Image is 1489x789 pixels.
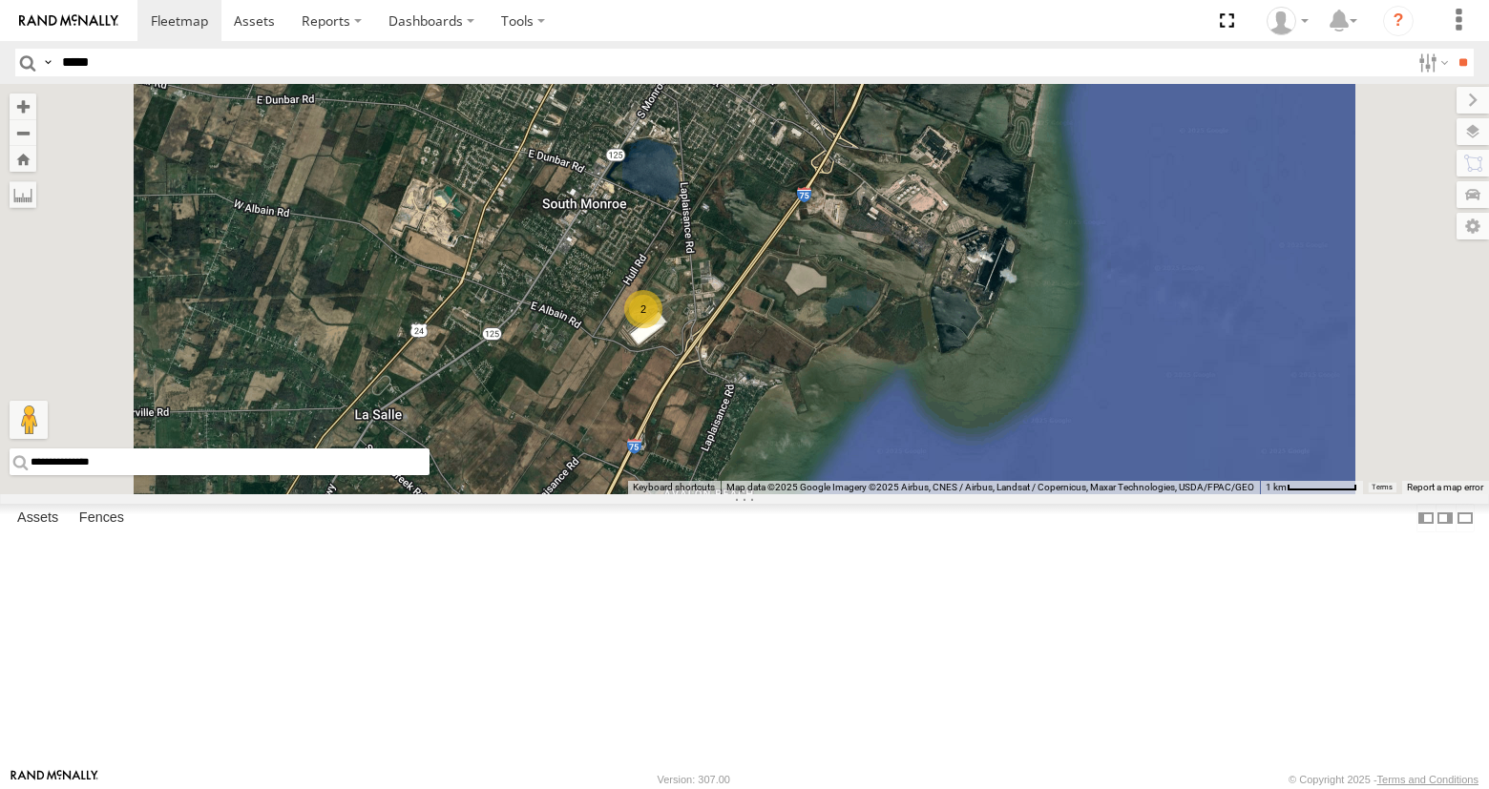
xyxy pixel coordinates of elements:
a: Terms and Conditions [1377,774,1479,785]
button: Zoom in [10,93,36,119]
span: Map data ©2025 Google Imagery ©2025 Airbus, CNES / Airbus, Landsat / Copernicus, Maxar Technologi... [726,482,1254,492]
img: rand-logo.svg [19,14,118,28]
label: Fences [70,505,134,531]
a: Report a map error [1407,482,1483,492]
label: Search Query [40,49,55,76]
label: Search Filter Options [1411,49,1452,76]
label: Measure [10,181,36,208]
label: Dock Summary Table to the Left [1416,504,1436,531]
span: 1 km [1266,482,1287,492]
a: Visit our Website [10,770,98,789]
a: Terms (opens in new tab) [1373,484,1393,491]
button: Zoom Home [10,146,36,172]
label: Map Settings [1457,213,1489,239]
div: Version: 307.00 [658,774,730,785]
label: Dock Summary Table to the Right [1436,504,1455,531]
label: Hide Summary Table [1456,504,1475,531]
i: ? [1383,6,1414,36]
div: 2 [624,290,662,328]
button: Drag Pegman onto the map to open Street View [10,401,48,439]
button: Map Scale: 1 km per 70 pixels [1260,481,1363,494]
button: Keyboard shortcuts [633,481,715,494]
div: Miky Transport [1260,7,1315,35]
div: © Copyright 2025 - [1289,774,1479,785]
button: Zoom out [10,119,36,146]
label: Assets [8,505,68,531]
